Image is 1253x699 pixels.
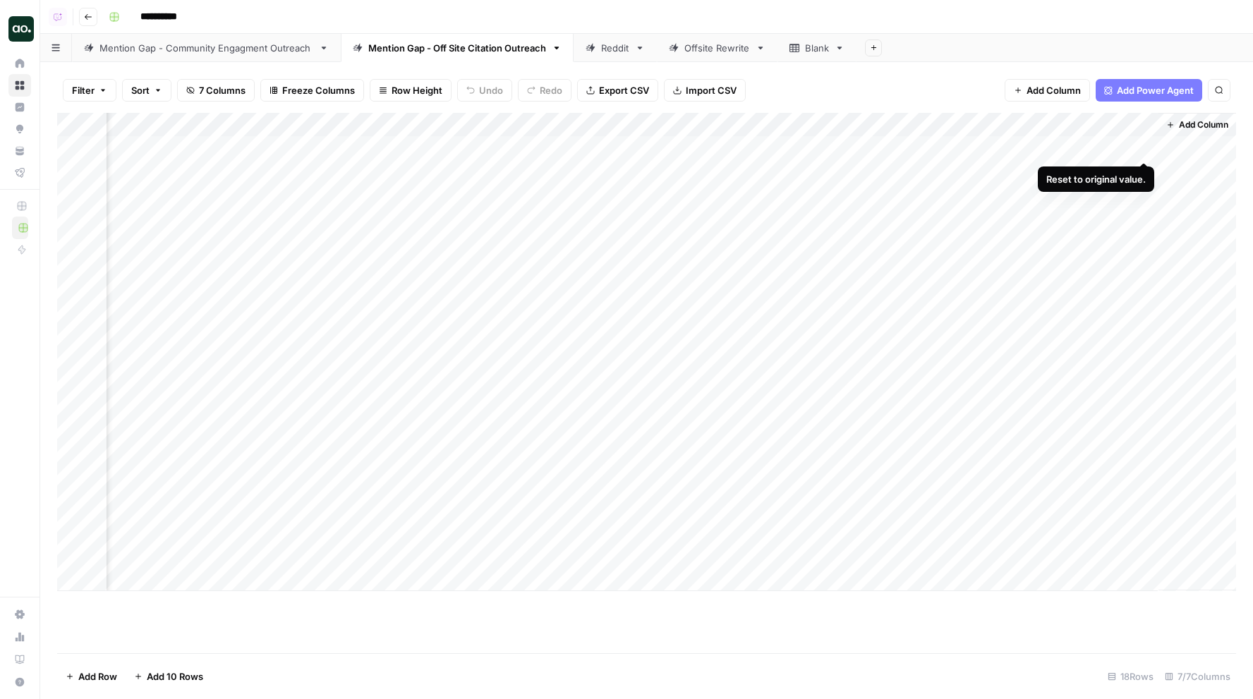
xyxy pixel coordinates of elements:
a: Settings [8,603,31,626]
button: Add Column [1161,116,1234,134]
a: Flightpath [8,162,31,184]
span: 7 Columns [199,83,246,97]
a: Mention Gap - Community Engagment Outreach [72,34,341,62]
div: Mention Gap - Off Site Citation Outreach [368,41,546,55]
button: Freeze Columns [260,79,364,102]
button: Add Power Agent [1096,79,1202,102]
button: Help + Support [8,671,31,693]
button: Undo [457,79,512,102]
button: Add Row [57,665,126,688]
button: Sort [122,79,171,102]
a: Insights [8,96,31,118]
button: Export CSV [577,79,658,102]
span: Filter [72,83,95,97]
button: Add Column [1005,79,1090,102]
span: Add Column [1027,83,1081,97]
span: Sort [131,83,150,97]
a: Usage [8,626,31,648]
a: Opportunities [8,118,31,140]
span: Add Row [78,669,117,683]
a: Reddit [574,34,657,62]
span: Add 10 Rows [147,669,203,683]
button: 7 Columns [177,79,255,102]
button: Import CSV [664,79,746,102]
a: Mention Gap - Off Site Citation Outreach [341,34,574,62]
a: Home [8,52,31,75]
div: Mention Gap - Community Engagment Outreach [99,41,313,55]
a: Offsite Rewrite [657,34,777,62]
button: Row Height [370,79,452,102]
span: Import CSV [686,83,737,97]
span: Undo [479,83,503,97]
div: Reset to original value. [1046,172,1146,186]
img: Dillon Test Logo [8,16,34,42]
span: Add Column [1179,118,1228,131]
a: Learning Hub [8,648,31,671]
span: Add Power Agent [1117,83,1194,97]
div: Reddit [601,41,629,55]
div: 18 Rows [1102,665,1159,688]
button: Add 10 Rows [126,665,212,688]
span: Row Height [392,83,442,97]
div: 7/7 Columns [1159,665,1236,688]
button: Filter [63,79,116,102]
a: Browse [8,74,31,97]
a: Your Data [8,140,31,162]
button: Redo [518,79,571,102]
div: Offsite Rewrite [684,41,750,55]
span: Redo [540,83,562,97]
button: Workspace: Dillon Test [8,11,31,47]
div: Blank [805,41,829,55]
span: Freeze Columns [282,83,355,97]
span: Export CSV [599,83,649,97]
a: Blank [777,34,856,62]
